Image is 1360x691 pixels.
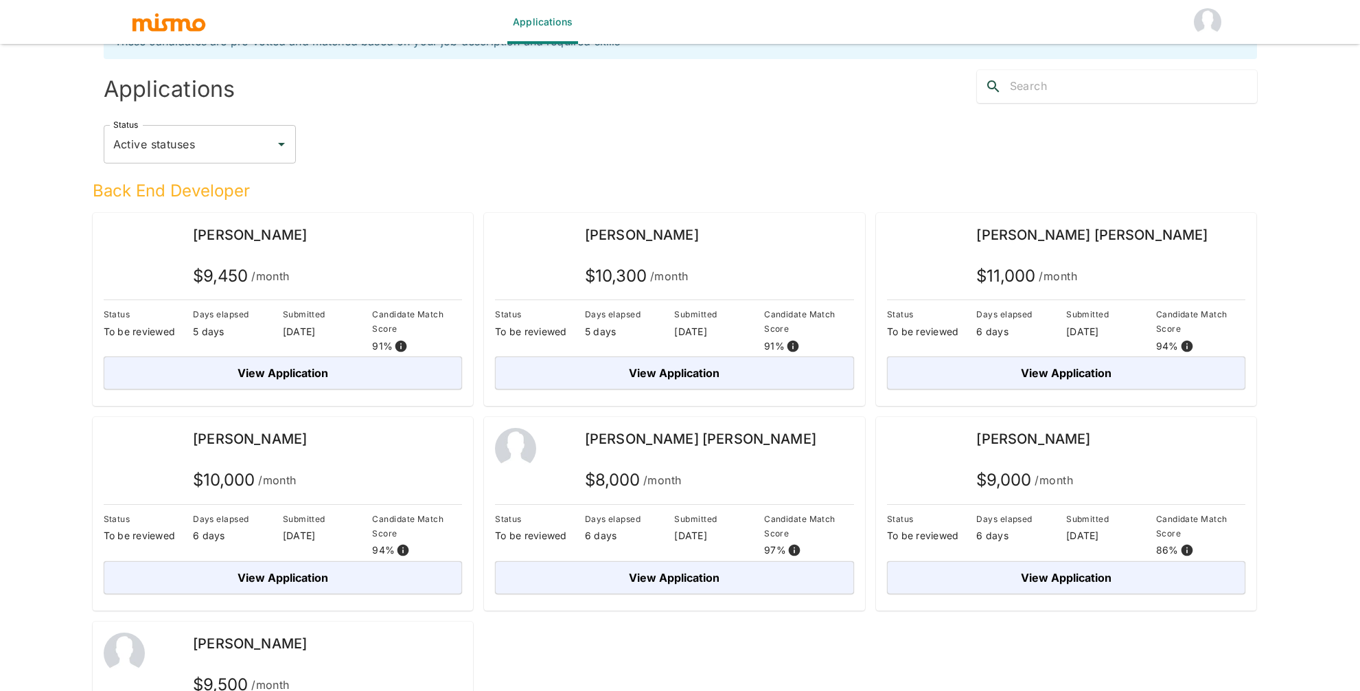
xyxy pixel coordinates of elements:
[976,325,1066,339] p: 6 days
[1180,543,1194,557] svg: View resume score details
[495,325,585,339] p: To be reviewed
[113,119,138,131] label: Status
[193,469,297,491] h5: $ 10,000
[283,307,373,321] p: Submitted
[104,561,463,594] button: View Application
[1066,325,1156,339] p: [DATE]
[1035,471,1073,490] span: /month
[104,529,194,543] p: To be reviewed
[976,227,1208,243] span: [PERSON_NAME] [PERSON_NAME]
[193,529,283,543] p: 6 days
[251,267,290,286] span: /month
[650,267,689,286] span: /month
[193,635,307,652] span: [PERSON_NAME]
[764,307,854,336] p: Candidate Match Score
[1156,543,1179,557] p: 86 %
[674,529,764,543] p: [DATE]
[193,227,307,243] span: [PERSON_NAME]
[394,339,408,353] svg: View resume score details
[104,512,194,526] p: Status
[104,307,194,321] p: Status
[283,529,373,543] p: [DATE]
[495,529,585,543] p: To be reviewed
[977,70,1010,103] button: search
[495,561,854,594] button: View Application
[104,76,675,103] h4: Applications
[764,339,785,353] p: 91 %
[643,471,682,490] span: /month
[787,543,801,557] svg: View resume score details
[585,529,675,543] p: 6 days
[495,428,536,469] img: 2Q==
[585,469,682,491] h5: $ 8,000
[1194,8,1221,36] img: HM wayfinder
[585,265,689,287] h5: $ 10,300
[258,471,297,490] span: /month
[495,512,585,526] p: Status
[193,512,283,526] p: Days elapsed
[193,265,290,287] h5: $ 9,450
[585,307,675,321] p: Days elapsed
[104,224,145,265] img: yvoewh567ffj3oe223h2c27majis
[1156,307,1246,336] p: Candidate Match Score
[976,512,1066,526] p: Days elapsed
[131,12,207,32] img: logo
[372,339,393,353] p: 91 %
[674,512,764,526] p: Submitted
[283,512,373,526] p: Submitted
[786,339,800,353] svg: View resume score details
[372,512,462,541] p: Candidate Match Score
[1156,512,1246,541] p: Candidate Match Score
[495,224,536,265] img: vp4g0kst7oo7yx8avdow5un6almm
[976,529,1066,543] p: 6 days
[585,431,816,447] span: [PERSON_NAME] [PERSON_NAME]
[887,512,977,526] p: Status
[887,428,928,469] img: usvok8pe79crw6epgbytvhnadqxt
[193,431,307,447] span: [PERSON_NAME]
[887,561,1246,594] button: View Application
[1180,339,1194,353] svg: View resume score details
[1010,76,1257,98] input: Search
[887,356,1246,389] button: View Application
[976,307,1066,321] p: Days elapsed
[104,325,194,339] p: To be reviewed
[976,431,1090,447] span: [PERSON_NAME]
[1066,307,1156,321] p: Submitted
[193,325,283,339] p: 5 days
[1066,512,1156,526] p: Submitted
[495,356,854,389] button: View Application
[93,180,1257,202] h5: Back End Developer
[104,356,463,389] button: View Application
[193,307,283,321] p: Days elapsed
[764,543,786,557] p: 97 %
[976,469,1073,491] h5: $ 9,000
[887,325,977,339] p: To be reviewed
[674,307,764,321] p: Submitted
[104,633,145,674] img: 2Q==
[104,428,145,469] img: heqj8r5mwljcblfq40oaz2bawvnx
[887,529,977,543] p: To be reviewed
[1039,267,1077,286] span: /month
[585,227,699,243] span: [PERSON_NAME]
[887,307,977,321] p: Status
[283,325,373,339] p: [DATE]
[1156,339,1179,353] p: 94 %
[976,265,1077,287] h5: $ 11,000
[396,543,410,557] svg: View resume score details
[372,543,395,557] p: 94 %
[272,135,291,154] button: Open
[585,325,675,339] p: 5 days
[1066,529,1156,543] p: [DATE]
[674,325,764,339] p: [DATE]
[495,307,585,321] p: Status
[887,224,928,265] img: 82u6d67qbejjtpd1c2zz8vrtva4u
[372,307,462,336] p: Candidate Match Score
[585,512,675,526] p: Days elapsed
[764,512,854,541] p: Candidate Match Score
